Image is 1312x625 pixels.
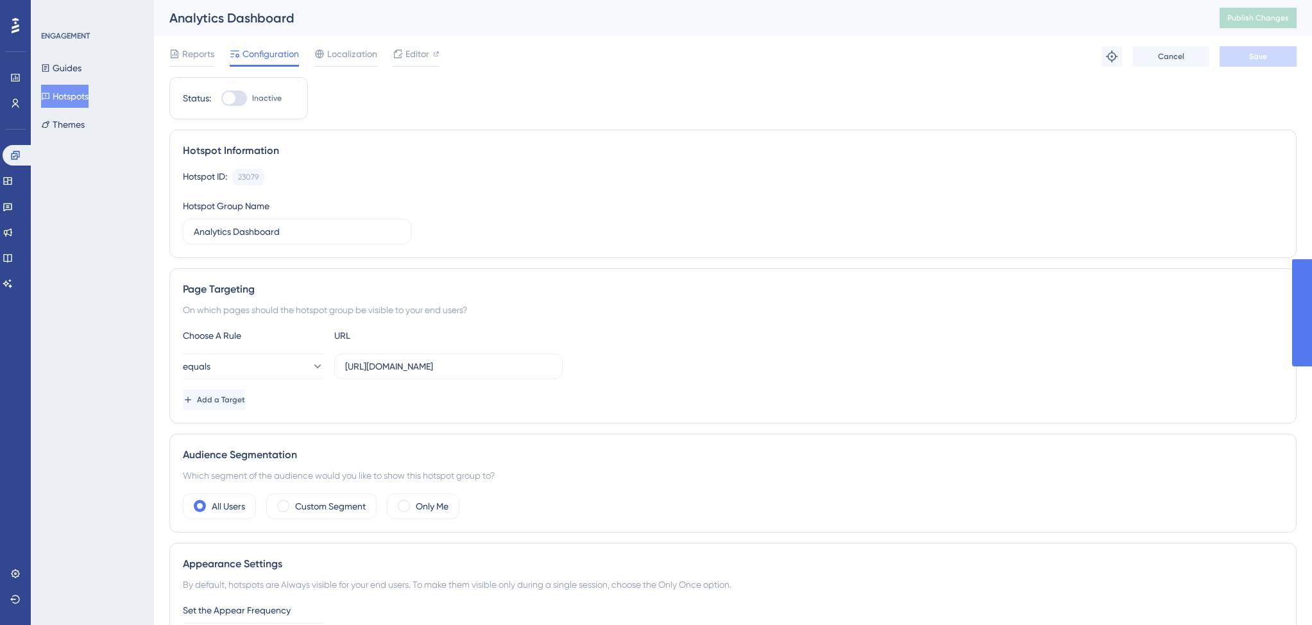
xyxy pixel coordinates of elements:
div: Hotspot Group Name [183,198,269,214]
button: equals [183,354,324,379]
div: Hotspot ID: [183,169,227,185]
div: Hotspot Information [183,143,1283,158]
div: Which segment of the audience would you like to show this hotspot group to? [183,468,1283,483]
span: Editor [405,46,429,62]
input: Type your Hotspot Group Name here [194,225,400,239]
div: By default, hotspots are Always visible for your end users. To make them visible only during a si... [183,577,1283,592]
button: Guides [41,56,81,80]
div: Status: [183,90,211,106]
div: URL [334,328,475,343]
div: Page Targeting [183,282,1283,297]
span: Configuration [243,46,299,62]
label: Custom Segment [295,499,366,514]
div: 23079 [238,172,259,182]
span: equals [183,359,210,374]
span: Save [1249,51,1267,62]
label: All Users [212,499,245,514]
div: Set the Appear Frequency [183,603,1283,618]
span: Publish Changes [1227,13,1289,23]
input: yourwebsite.com/path [345,359,552,373]
span: Inactive [252,93,282,103]
span: Localization [327,46,377,62]
div: Audience Segmentation [183,447,1283,463]
div: On which pages should the hotspot group be visible to your end users? [183,302,1283,318]
div: ENGAGEMENT [41,31,90,41]
button: Hotspots [41,85,89,108]
span: Reports [182,46,214,62]
button: Themes [41,113,85,136]
button: Publish Changes [1220,8,1297,28]
button: Add a Target [183,390,245,410]
div: Appearance Settings [183,556,1283,572]
div: Analytics Dashboard [169,9,1188,27]
div: Choose A Rule [183,328,324,343]
span: Add a Target [197,395,245,405]
iframe: UserGuiding AI Assistant Launcher [1258,574,1297,613]
button: Cancel [1132,46,1209,67]
span: Cancel [1158,51,1184,62]
label: Only Me [416,499,448,514]
button: Save [1220,46,1297,67]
